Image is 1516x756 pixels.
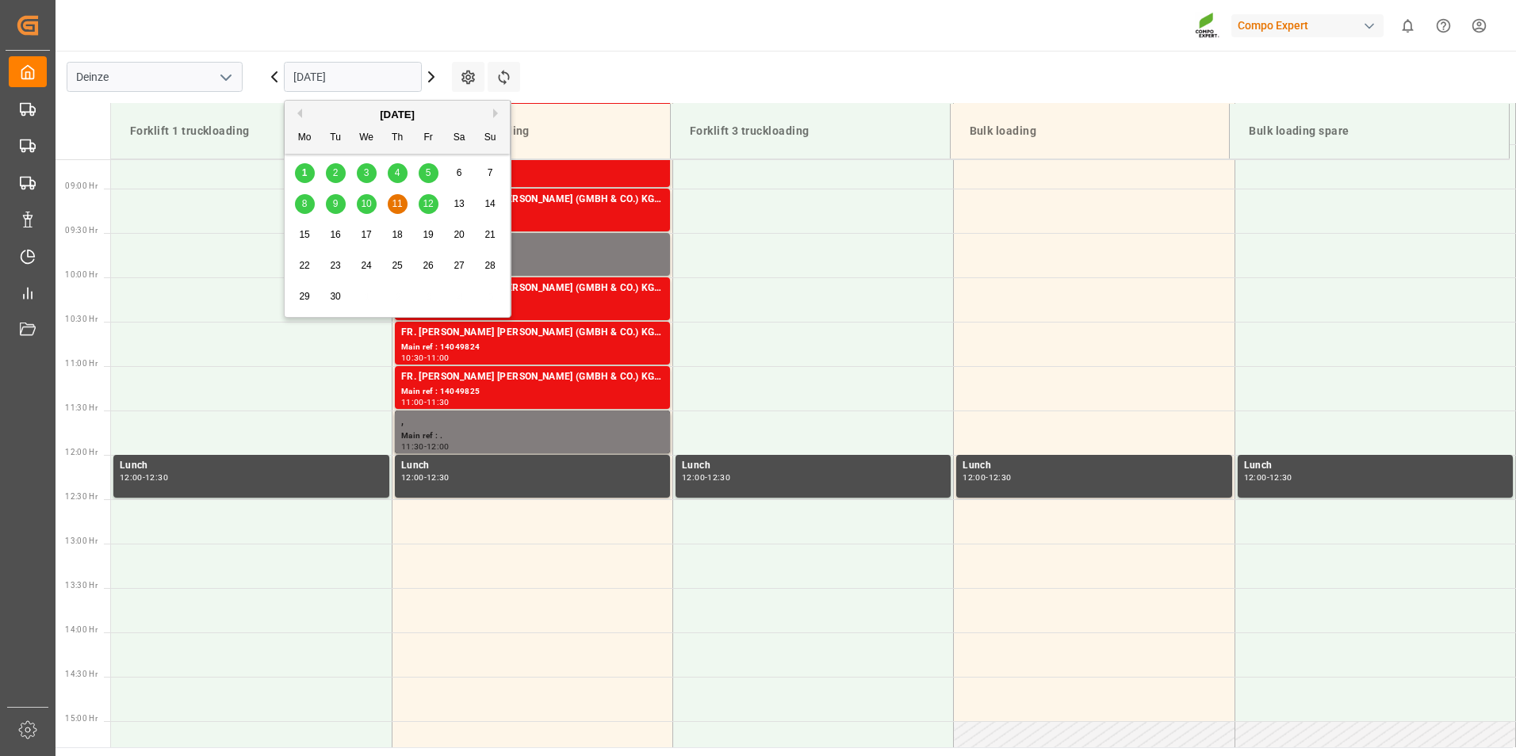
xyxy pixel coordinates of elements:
[392,229,402,240] span: 18
[401,354,424,361] div: 10:30
[388,256,408,276] div: Choose Thursday, September 25th, 2025
[401,236,664,252] div: ,
[357,194,377,214] div: Choose Wednesday, September 10th, 2025
[357,128,377,148] div: We
[401,281,664,296] div: FR. [PERSON_NAME] [PERSON_NAME] (GMBH & CO.) KG, COMPO EXPERT Benelux N.V.
[326,256,346,276] div: Choose Tuesday, September 23rd, 2025
[395,167,400,178] span: 4
[289,158,506,312] div: month 2025-09
[424,354,427,361] div: -
[488,167,493,178] span: 7
[357,163,377,183] div: Choose Wednesday, September 3rd, 2025
[707,474,730,481] div: 12:30
[392,198,402,209] span: 11
[326,287,346,307] div: Choose Tuesday, September 30th, 2025
[1244,474,1267,481] div: 12:00
[361,198,371,209] span: 10
[427,399,450,406] div: 11:30
[480,128,500,148] div: Su
[65,226,98,235] span: 09:30 Hr
[454,260,464,271] span: 27
[65,581,98,590] span: 13:30 Hr
[364,167,369,178] span: 3
[423,260,433,271] span: 26
[484,198,495,209] span: 14
[388,128,408,148] div: Th
[120,474,143,481] div: 12:00
[424,443,427,450] div: -
[450,163,469,183] div: Choose Saturday, September 6th, 2025
[1244,458,1506,474] div: Lunch
[65,670,98,678] span: 14:30 Hr
[388,225,408,245] div: Choose Thursday, September 18th, 2025
[1195,12,1220,40] img: Screenshot%202023-09-29%20at%2010.02.21.png_1712312052.png
[299,291,309,302] span: 29
[683,116,937,146] div: Forklift 3 truckloading
[401,474,424,481] div: 12:00
[401,192,664,208] div: FR. [PERSON_NAME] [PERSON_NAME] (GMBH & CO.) KG, COMPO EXPERT Benelux N.V.
[401,103,664,119] div: FR. [PERSON_NAME] [PERSON_NAME] (GMBH & CO.) KG, COMPO EXPERT Benelux N.V.
[404,116,657,146] div: Forklift 2 truckloading
[295,256,315,276] div: Choose Monday, September 22nd, 2025
[302,198,308,209] span: 8
[326,194,346,214] div: Choose Tuesday, September 9th, 2025
[484,229,495,240] span: 21
[145,474,168,481] div: 12:30
[1231,14,1384,37] div: Compo Expert
[682,458,944,474] div: Lunch
[213,65,237,90] button: open menu
[65,270,98,279] span: 10:00 Hr
[419,225,438,245] div: Choose Friday, September 19th, 2025
[1231,10,1390,40] button: Compo Expert
[401,414,664,430] div: ,
[457,167,462,178] span: 6
[493,109,503,118] button: Next Month
[1267,474,1269,481] div: -
[427,474,450,481] div: 12:30
[423,229,433,240] span: 19
[302,167,308,178] span: 1
[427,354,450,361] div: 11:00
[124,116,377,146] div: Forklift 1 truckloading
[330,229,340,240] span: 16
[423,198,433,209] span: 12
[419,163,438,183] div: Choose Friday, September 5th, 2025
[450,194,469,214] div: Choose Saturday, September 13th, 2025
[65,714,98,723] span: 15:00 Hr
[299,260,309,271] span: 22
[388,194,408,214] div: Choose Thursday, September 11th, 2025
[484,260,495,271] span: 28
[120,458,383,474] div: Lunch
[392,260,402,271] span: 25
[480,194,500,214] div: Choose Sunday, September 14th, 2025
[143,474,145,481] div: -
[293,109,302,118] button: Previous Month
[401,325,664,341] div: FR. [PERSON_NAME] [PERSON_NAME] (GMBH & CO.) KG, COMPO EXPERT Benelux N.V.
[401,341,664,354] div: Main ref : 14049824
[419,256,438,276] div: Choose Friday, September 26th, 2025
[401,252,664,265] div: Main ref : .
[963,474,986,481] div: 12:00
[450,128,469,148] div: Sa
[388,163,408,183] div: Choose Thursday, September 4th, 2025
[1426,8,1461,44] button: Help Center
[295,163,315,183] div: Choose Monday, September 1st, 2025
[65,403,98,412] span: 11:30 Hr
[361,260,371,271] span: 24
[989,474,1012,481] div: 12:30
[1269,474,1292,481] div: 12:30
[401,296,664,310] div: Main ref : 14049823
[326,128,346,148] div: Tu
[401,163,664,177] div: Main ref : 14049821
[357,256,377,276] div: Choose Wednesday, September 24th, 2025
[65,315,98,323] span: 10:30 Hr
[419,128,438,148] div: Fr
[963,116,1217,146] div: Bulk loading
[480,256,500,276] div: Choose Sunday, September 28th, 2025
[67,62,243,92] input: Type to search/select
[454,229,464,240] span: 20
[361,229,371,240] span: 17
[357,225,377,245] div: Choose Wednesday, September 17th, 2025
[285,107,510,123] div: [DATE]
[401,430,664,443] div: Main ref : .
